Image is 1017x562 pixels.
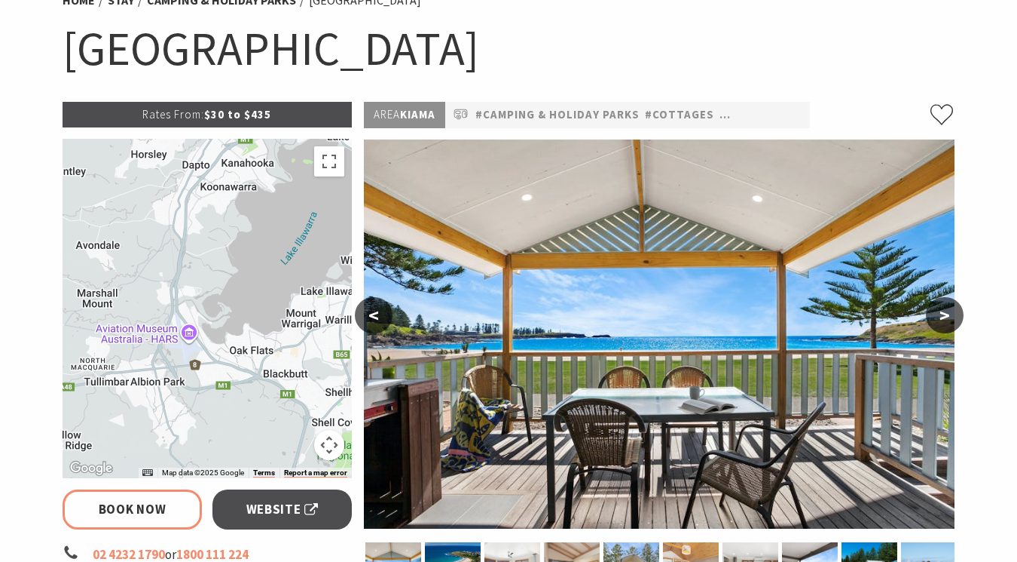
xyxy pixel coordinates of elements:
span: Area [374,107,400,121]
span: Map data ©2025 Google [162,468,244,477]
p: Kiama [364,102,445,128]
a: Open this area in Google Maps (opens a new window) [66,459,116,478]
a: Report a map error [284,468,347,478]
a: Terms (opens in new tab) [253,468,275,478]
button: < [355,297,392,333]
a: Book Now [63,490,202,530]
a: #Camping & Holiday Parks [475,106,640,124]
p: $30 to $435 [63,102,352,127]
a: #Pet Friendly [719,106,807,124]
img: Google [66,459,116,478]
h1: [GEOGRAPHIC_DATA] [63,18,954,79]
button: Map camera controls [314,430,344,460]
button: Toggle fullscreen view [314,146,344,177]
button: Keyboard shortcuts [142,468,153,478]
span: Website [246,499,319,520]
button: > [926,297,964,333]
a: #Cottages [645,106,714,124]
a: Website [212,490,352,530]
img: Kendalls on the Beach Holiday Park [364,140,954,529]
span: Rates From: [142,107,204,121]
